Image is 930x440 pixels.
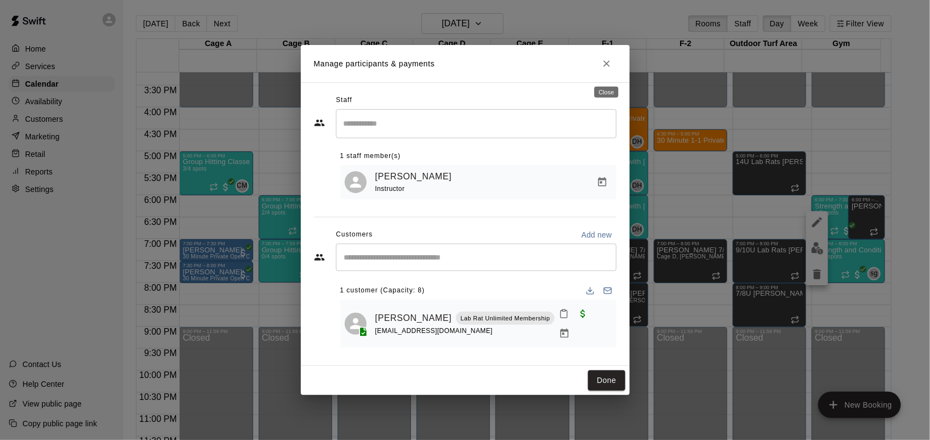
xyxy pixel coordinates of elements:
span: 1 staff member(s) [340,148,401,165]
a: [PERSON_NAME] [375,170,452,184]
div: steven gonzales [345,171,367,193]
a: [PERSON_NAME] [375,311,452,325]
div: Search staff [336,109,617,138]
p: Add new [581,229,612,240]
svg: Customers [314,252,325,263]
p: Manage participants & payments [314,58,435,70]
div: Greyson Hassel [345,313,367,335]
span: 1 customer (Capacity: 8) [340,282,425,300]
svg: Staff [314,117,325,128]
p: Lab Rat Unlimited Membership [460,314,550,323]
div: Close [595,87,619,98]
button: Email participants [599,282,617,300]
button: Done [588,370,625,391]
span: Instructor [375,185,405,193]
button: Close [597,54,617,74]
button: Manage bookings & payment [592,172,612,192]
button: Manage bookings & payment [555,324,574,343]
button: Download list [581,282,599,300]
button: Mark attendance [555,304,573,323]
span: Paid with Credit [573,309,593,318]
span: Staff [336,92,352,109]
div: Start typing to search customers... [336,244,617,271]
span: Customers [336,226,373,244]
span: [EMAIL_ADDRESS][DOMAIN_NAME] [375,327,493,335]
button: Add new [577,226,617,244]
